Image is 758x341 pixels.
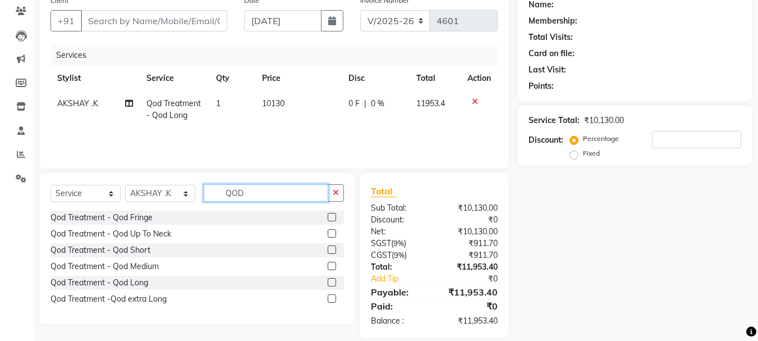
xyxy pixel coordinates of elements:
div: ₹0 [447,273,507,285]
span: 11953.4 [416,98,445,108]
div: Services [52,45,506,66]
div: Total Visits: [529,31,573,43]
div: ₹11,953.40 [434,285,506,299]
div: Discount: [362,214,434,226]
div: Qod Treatment - Qod Fringe [50,212,153,224]
span: | [364,98,366,110]
div: Last Visit: [529,64,566,76]
div: ₹10,130.00 [584,115,624,126]
button: +91 [50,10,82,31]
label: Fixed [583,148,600,158]
div: Payable: [362,285,434,299]
input: Search or Scan [204,184,328,202]
div: ₹911.70 [434,238,506,249]
div: ₹10,130.00 [434,226,506,238]
div: Qod Treatment - Qod Short [50,244,150,256]
th: Price [255,66,342,91]
div: Qod Treatment - Qod Medium [50,261,159,272]
div: Points: [529,80,554,92]
div: ₹10,130.00 [434,202,506,214]
div: ₹11,953.40 [434,261,506,273]
div: Qod Treatment - Qod Up To Neck [50,228,171,240]
div: Service Total: [529,115,580,126]
label: Percentage [583,134,619,144]
div: ₹11,953.40 [434,315,506,327]
div: Net: [362,226,434,238]
span: SGST [371,238,391,248]
div: ( ) [362,249,434,261]
span: Qod Treatment - Qod Long [146,98,201,120]
div: ₹0 [434,299,506,313]
div: Membership: [529,15,577,27]
div: Qod Treatment -Qod extra Long [50,293,167,305]
div: Total: [362,261,434,273]
span: 0 % [371,98,384,110]
span: 0 F [348,98,360,110]
div: Sub Total: [362,202,434,214]
div: Balance : [362,315,434,327]
input: Search by Name/Mobile/Email/Code [81,10,227,31]
th: Disc [342,66,410,91]
span: 9% [393,239,404,248]
div: ₹911.70 [434,249,506,261]
div: ( ) [362,238,434,249]
div: Paid: [362,299,434,313]
span: 10130 [262,98,284,108]
th: Stylist [50,66,140,91]
span: AKSHAY .K [57,98,98,108]
div: Card on file: [529,48,575,60]
th: Total [410,66,461,91]
div: Qod Treatment - Qod Long [50,277,148,289]
th: Service [140,66,209,91]
span: CGST [371,250,392,260]
div: ₹0 [434,214,506,226]
span: Total [371,185,397,197]
span: 9% [394,251,405,260]
span: 1 [216,98,220,108]
div: Discount: [529,134,563,146]
th: Action [461,66,498,91]
th: Qty [209,66,255,91]
a: Add Tip [362,273,446,285]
